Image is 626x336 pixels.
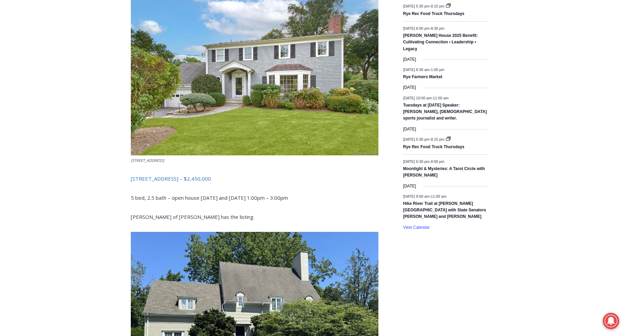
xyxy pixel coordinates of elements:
figcaption: [STREET_ADDRESS] [131,157,378,164]
span: 8:30 pm [431,26,444,30]
span: Intern @ [DOMAIN_NAME] [179,68,317,83]
a: Rye Farmers Market [403,74,442,80]
a: Rye Rec Food Truck Thursdays [403,144,464,150]
time: - [403,137,445,141]
a: Hike River Trail at [PERSON_NAME][GEOGRAPHIC_DATA] with State Senators [PERSON_NAME] and [PERSON_... [403,201,486,220]
time: - [403,194,446,198]
a: Tuesdays at [DATE] Speaker: [PERSON_NAME], [DEMOGRAPHIC_DATA] sports journalist and writer. [403,103,487,122]
a: View Calendar [403,225,430,230]
time: - [403,159,444,163]
time: [DATE] [403,84,416,91]
time: [DATE] [403,183,416,190]
span: 8:15 pm [431,137,444,141]
span: [DATE] 5:30 pm [403,4,429,8]
span: [DATE] 8:30 am [403,68,429,72]
span: 11:00 am [433,96,449,100]
span: [DATE] 10:00 am [403,96,432,100]
span: [DATE] 9:00 am [403,194,429,198]
time: - [403,26,444,30]
span: 11:00 am [431,194,446,198]
a: Rye Rec Food Truck Thursdays [403,11,464,17]
time: - [403,4,445,8]
time: - [403,96,448,100]
span: [DATE] 6:30 pm [403,159,429,163]
p: [PERSON_NAME] of [PERSON_NAME] has the listing. [131,213,378,221]
div: "At the 10am stand-up meeting, each intern gets a chance to take [PERSON_NAME] and the other inte... [172,0,323,66]
time: [DATE] [403,56,416,63]
time: - [403,68,444,72]
span: [DATE] 6:00 pm [403,26,429,30]
a: Moonlight & Mysteries: A Tarot Circle with [PERSON_NAME] [403,166,485,178]
span: 8:15 pm [431,4,444,8]
a: Intern @ [DOMAIN_NAME] [164,66,331,85]
a: [PERSON_NAME] Read Sanctuary Fall Fest: [DATE] [0,68,99,85]
time: [DATE] [403,126,416,132]
h4: [PERSON_NAME] Read Sanctuary Fall Fest: [DATE] [5,69,87,84]
span: 8:00 pm [431,159,444,163]
a: [PERSON_NAME] House 2025 Benefit: Cultivating Connection • Leadership • Legacy [403,33,478,52]
div: / [76,65,78,71]
div: Two by Two Animal Haven & The Nature Company: The Wild World of Animals [71,19,95,63]
span: 1:00 pm [431,68,444,72]
div: 6 [71,65,74,71]
div: 6 [80,65,83,71]
span: [DATE] 5:30 pm [403,137,429,141]
p: 5 bed, 2.5 bath – open house [DATE] and [DATE] 1:00pm – 3:00pm [131,194,378,202]
a: [STREET_ADDRESS] – $2,450,000 [131,175,211,182]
